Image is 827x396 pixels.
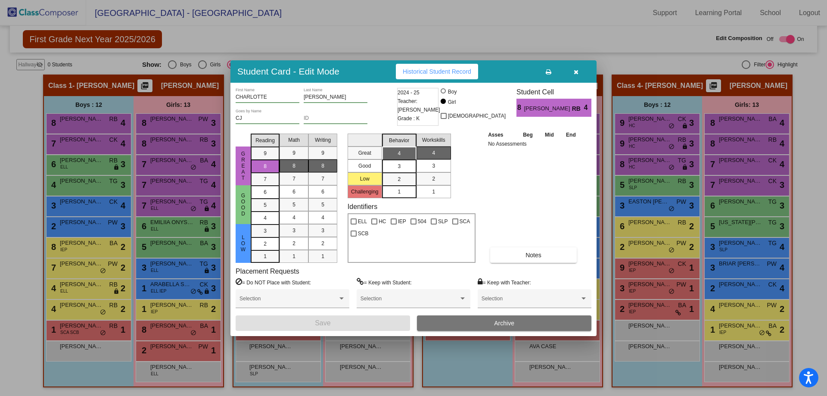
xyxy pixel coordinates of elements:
span: 1 [432,188,435,196]
label: = Do NOT Place with Student: [236,278,311,287]
label: = Keep with Teacher: [478,278,531,287]
span: 2 [398,175,401,183]
span: 504 [418,216,426,227]
span: 3 [398,162,401,170]
button: Archive [417,315,591,331]
span: IEP [398,216,406,227]
span: 7 [292,175,295,183]
span: 8 [264,162,267,170]
h3: Student Cell [516,88,591,96]
span: 3 [264,227,267,235]
th: Mid [539,130,560,140]
span: 5 [292,201,295,209]
span: 4 [264,214,267,222]
span: 4 [321,214,324,221]
span: Behavior [389,137,409,144]
span: 3 [321,227,324,234]
span: 8 [516,103,524,113]
span: 9 [292,149,295,157]
div: Girl [448,98,456,106]
span: 5 [264,201,267,209]
span: 1 [292,253,295,260]
span: 4 [292,214,295,221]
button: Historical Student Record [396,64,478,79]
span: Good [239,193,247,217]
span: 4 [432,149,435,157]
th: Asses [486,130,517,140]
label: Placement Requests [236,267,299,275]
span: 6 [292,188,295,196]
td: No Assessments [486,140,582,148]
span: RB [572,104,584,113]
span: 1 [264,253,267,260]
span: HC [379,216,386,227]
span: 1 [321,253,324,260]
span: 5 [321,201,324,209]
span: Teacher: [PERSON_NAME] [398,97,440,114]
button: Save [236,315,410,331]
span: Grade : K [398,114,420,123]
span: SCA [460,216,470,227]
button: Notes [490,247,577,263]
span: 4 [584,103,591,113]
th: End [560,130,582,140]
span: 3 [292,227,295,234]
span: 9 [321,149,324,157]
span: Math [288,136,300,144]
label: Identifiers [348,203,377,211]
span: 2 [264,240,267,248]
div: Boy [448,88,457,96]
span: [PERSON_NAME] [524,104,572,113]
input: goes by name [236,115,299,122]
span: 8 [292,162,295,170]
span: SCB [358,228,369,239]
span: 3 [432,162,435,170]
span: 8 [321,162,324,170]
span: ELL [358,216,367,227]
span: Save [315,319,330,327]
span: 6 [321,188,324,196]
span: 4 [398,150,401,157]
span: SLP [438,216,448,227]
span: Writing [315,136,331,144]
span: 2 [321,240,324,247]
span: 2 [432,175,435,183]
span: Low [239,234,247,253]
th: Beg [517,130,539,140]
span: Archive [494,320,514,327]
span: 7 [264,175,267,183]
span: [DEMOGRAPHIC_DATA] [448,111,506,121]
span: 7 [321,175,324,183]
span: 9 [264,150,267,157]
label: = Keep with Student: [357,278,412,287]
span: 2 [292,240,295,247]
span: Notes [525,252,541,259]
span: 1 [398,188,401,196]
span: 2024 - 25 [398,88,420,97]
span: Historical Student Record [403,68,471,75]
span: Great [239,151,247,181]
h3: Student Card - Edit Mode [237,66,339,77]
span: Reading [255,137,275,144]
span: 6 [264,188,267,196]
span: Workskills [422,136,445,144]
